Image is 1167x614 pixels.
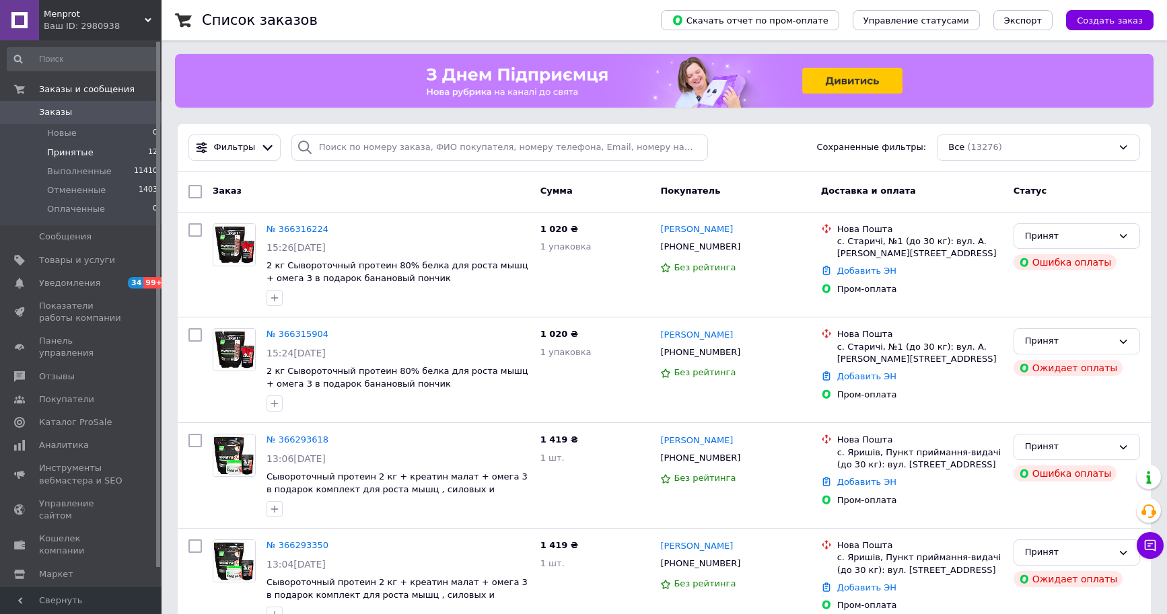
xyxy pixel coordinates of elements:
[1137,532,1164,559] button: Чат с покупателем
[837,477,896,487] a: Добавить ЭН
[837,283,1003,295] div: Пром-оплата
[660,329,733,342] a: [PERSON_NAME]
[660,434,733,447] a: [PERSON_NAME]
[213,329,255,371] img: Фото товару
[47,165,112,178] span: Выполненные
[660,540,733,553] a: [PERSON_NAME]
[837,582,896,592] a: Добавить ЭН
[39,462,125,486] span: Инструменты вебмастера и SEO
[1014,571,1123,587] div: Ожидает оплаты
[863,15,969,26] span: Управление статусами
[658,344,743,361] div: [PHONE_NUMBER]
[39,439,89,451] span: Аналитика
[674,367,736,377] span: Без рейтинга
[658,449,743,467] div: [PHONE_NUMBER]
[837,539,1003,551] div: Нова Пошта
[44,8,145,20] span: Menprot
[267,559,326,570] span: 13:04[DATE]
[202,12,318,28] h1: Список заказов
[128,277,143,289] span: 34
[540,329,578,339] span: 1 020 ₴
[837,223,1003,235] div: Нова Пошта
[267,260,528,283] a: 2 кг Сывороточный протеин 80% белка для роста мышц + омега 3 в подарок банановый пончик
[47,184,106,196] span: Отмененные
[540,186,573,196] span: Сумма
[1025,440,1112,454] div: Принят
[267,329,328,339] a: № 366315904
[267,434,328,445] a: № 366293618
[1014,186,1047,196] span: Статус
[837,494,1003,506] div: Пром-оплата
[540,434,578,445] span: 1 419 ₴
[267,366,528,389] a: 2 кг Сывороточный протеин 80% белка для роста мышц + омега 3 в подарок банановый пончик
[267,242,326,253] span: 15:26[DATE]
[267,348,326,358] span: 15:24[DATE]
[153,203,157,215] span: 0
[213,434,255,476] img: Фото товару
[39,231,92,243] span: Сообщения
[837,235,1003,260] div: с. Старичі, №1 (до 30 кг): вул. А. [PERSON_NAME][STREET_ADDRESS]
[213,224,255,266] img: Фото товару
[674,578,736,588] span: Без рейтинга
[816,141,926,154] span: Сохраненные фильтры:
[134,165,157,178] span: 11410
[39,371,75,383] span: Отзывы
[837,266,896,276] a: Добавить ЭН
[39,568,73,580] span: Маркет
[967,142,1002,152] span: (13276)
[148,147,157,159] span: 12
[837,447,1003,471] div: с. Яришів, Пункт приймання-видачі (до 30 кг): вул. [STREET_ADDRESS]
[821,186,916,196] span: Доставка и оплата
[853,10,980,30] button: Управление статусами
[540,453,565,463] span: 1 шт.
[213,539,256,582] a: Фото товару
[1014,360,1123,376] div: Ожидает оплаты
[39,498,125,522] span: Управление сайтом
[540,224,578,234] span: 1 020 ₴
[1066,10,1154,30] button: Создать заказ
[837,328,1003,340] div: Нова Пошта
[540,558,565,568] span: 1 шт.
[658,555,743,572] div: [PHONE_NUMBER]
[837,341,1003,365] div: с. Старичі, №1 (до 30 кг): вул. А. [PERSON_NAME][STREET_ADDRESS]
[267,224,328,234] a: № 366316224
[267,471,528,506] a: Сывороточный протеин 2 кг + креатин малат + омега 3 в подарок комплект для роста мышц , силовых и...
[139,184,157,196] span: 1403
[1025,545,1112,560] div: Принят
[540,241,592,252] span: 1 упаковка
[837,371,896,381] a: Добавить ЭН
[540,540,578,550] span: 1 419 ₴
[660,223,733,236] a: [PERSON_NAME]
[1053,15,1154,25] a: Создать заказ
[213,434,256,477] a: Фото товару
[213,186,242,196] span: Заказ
[993,10,1053,30] button: Экспорт
[1077,15,1143,26] span: Создать заказ
[837,599,1003,611] div: Пром-оплата
[672,14,828,26] span: Скачать отчет по пром-оплате
[1014,465,1117,482] div: Ошибка оплаты
[213,328,256,371] a: Фото товару
[153,127,157,139] span: 0
[1025,229,1112,243] div: Принят
[39,106,72,118] span: Заказы
[837,389,1003,401] div: Пром-оплата
[267,453,326,464] span: 13:06[DATE]
[406,54,923,108] img: 6821710363_w2048_h2048_1536h160_chudovij_chas_pochati.png
[837,434,1003,446] div: Нова Пошта
[948,141,964,154] span: Все
[39,83,135,95] span: Заказы и сообщения
[1014,254,1117,270] div: Ошибка оплаты
[39,416,112,428] span: Каталог ProSale
[47,203,105,215] span: Оплаченные
[213,223,256,266] a: Фото товару
[39,393,94,406] span: Покупатели
[661,10,839,30] button: Скачать отчет по пром-оплате
[213,540,255,582] img: Фото товару
[1025,334,1112,348] div: Принят
[47,127,77,139] span: Новые
[291,135,709,161] input: Поиск по номеру заказа, ФИО покупателя, номеру телефона, Email, номеру накладной
[267,540,328,550] a: № 366293350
